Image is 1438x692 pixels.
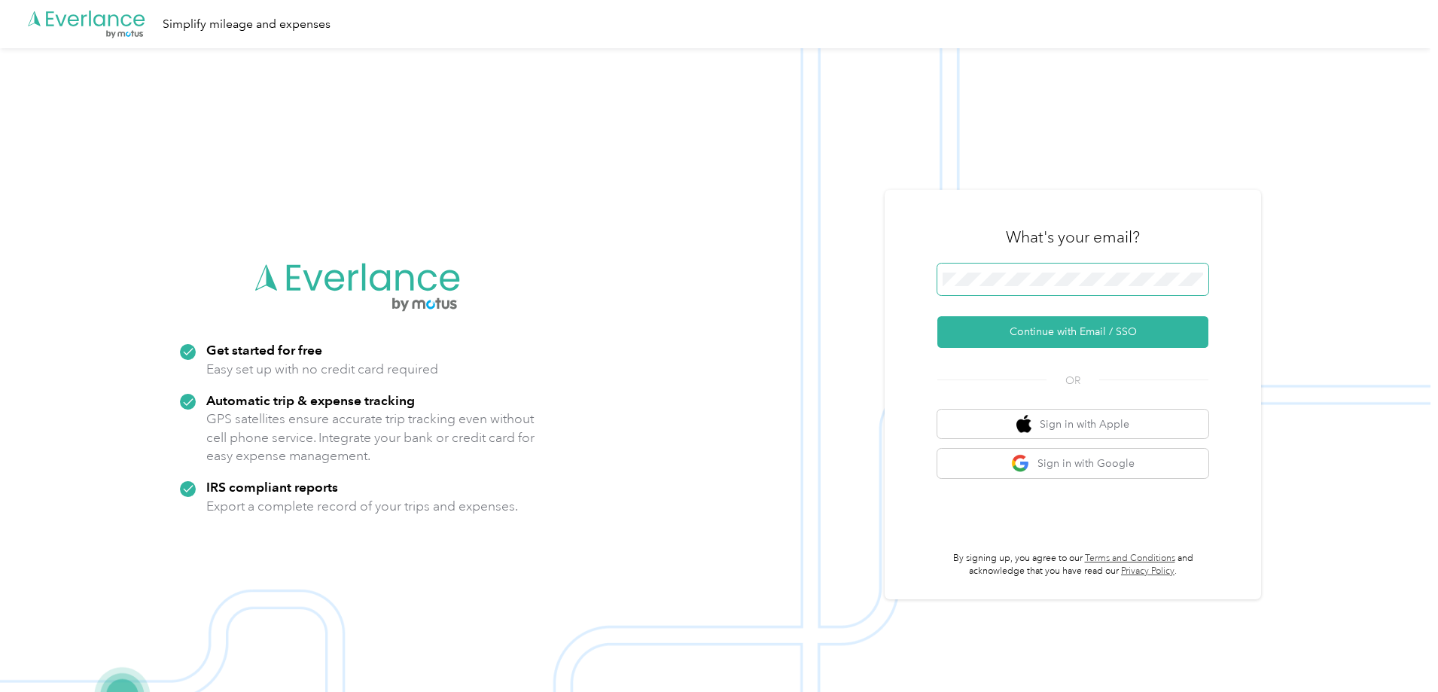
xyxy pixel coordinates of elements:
[937,316,1208,348] button: Continue with Email / SSO
[1011,454,1030,473] img: google logo
[206,479,338,495] strong: IRS compliant reports
[206,497,518,516] p: Export a complete record of your trips and expenses.
[1047,373,1099,389] span: OR
[1016,415,1031,434] img: apple logo
[206,392,415,408] strong: Automatic trip & expense tracking
[1121,565,1174,577] a: Privacy Policy
[937,410,1208,439] button: apple logoSign in with Apple
[163,15,331,34] div: Simplify mileage and expenses
[937,449,1208,478] button: google logoSign in with Google
[937,552,1208,578] p: By signing up, you agree to our and acknowledge that you have read our .
[206,342,322,358] strong: Get started for free
[1085,553,1175,564] a: Terms and Conditions
[1006,227,1140,248] h3: What's your email?
[206,410,535,465] p: GPS satellites ensure accurate trip tracking even without cell phone service. Integrate your bank...
[206,360,438,379] p: Easy set up with no credit card required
